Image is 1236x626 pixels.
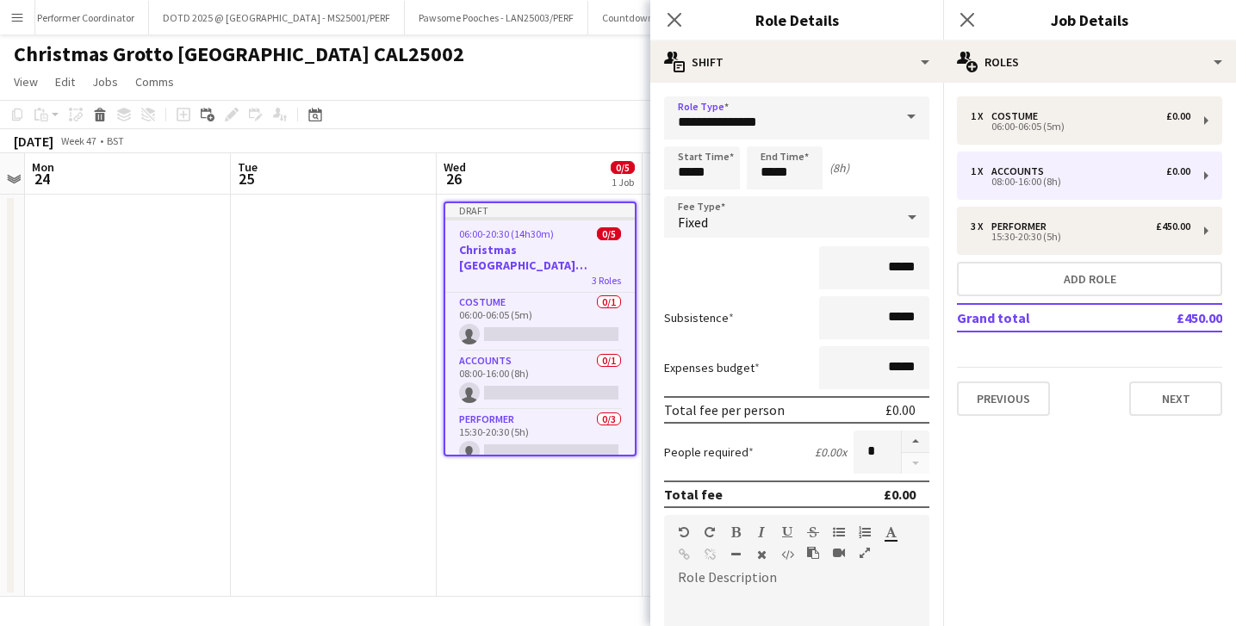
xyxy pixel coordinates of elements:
h3: Role Details [650,9,943,31]
h3: Job Details [943,9,1236,31]
button: Fullscreen [859,546,871,560]
button: Paste as plain text [807,546,819,560]
button: Countdown to Christmas DOL24002/PERF [588,1,798,34]
button: Clear Formatting [755,548,767,561]
div: Roles [943,41,1236,83]
button: Unordered List [833,525,845,539]
span: Tue [238,159,258,175]
div: 08:00-16:00 (8h) [971,177,1190,186]
button: Underline [781,525,793,539]
div: 1 Job [612,176,634,189]
button: Ordered List [859,525,871,539]
div: £0.00 [885,401,916,418]
h3: Christmas [GEOGRAPHIC_DATA] CAL25002/PERF [445,242,635,273]
span: Comms [135,74,174,90]
div: Performer [991,220,1053,232]
button: Redo [704,525,716,539]
span: Thu [649,159,671,175]
td: £450.00 [1120,304,1222,332]
label: People required [664,444,754,460]
div: 3 x [971,220,991,232]
app-job-card: Draft06:00-20:30 (14h30m)0/5Christmas [GEOGRAPHIC_DATA] CAL25002/PERF3 RolesCostume0/106:00-06:05... [444,201,637,456]
button: Text Color [885,525,897,539]
app-card-role: Accounts0/108:00-16:00 (8h) [445,351,635,410]
button: Increase [902,431,929,453]
span: 24 [29,169,54,189]
div: 1 x [971,110,991,122]
span: Edit [55,74,75,90]
span: Week 47 [57,134,100,147]
div: [DATE] [14,133,53,150]
span: 26 [441,169,466,189]
span: 0/5 [611,161,635,174]
div: 06:00-06:05 (5m) [971,122,1190,131]
span: Mon [32,159,54,175]
div: Total fee per person [664,401,785,418]
div: 15:30-20:30 (5h) [971,232,1190,241]
button: Italic [755,525,767,539]
div: £450.00 [1156,220,1190,232]
app-card-role: Performer0/315:30-20:30 (5h) [445,410,635,518]
div: (8h) [829,160,849,176]
button: HTML Code [781,548,793,561]
a: View [7,71,45,93]
button: DOTD 2025 @ [GEOGRAPHIC_DATA] - MS25001/PERF [149,1,405,34]
button: Previous [957,381,1050,416]
span: 27 [647,169,671,189]
button: Pawsome Pooches - LAN25003/PERF [405,1,588,34]
span: Fixed [678,214,708,231]
div: £0.00 [884,486,916,503]
span: 06:00-20:30 (14h30m) [459,227,554,240]
div: Draft [445,203,635,217]
span: Jobs [92,74,118,90]
button: Undo [678,525,690,539]
div: Total fee [664,486,723,503]
a: Edit [48,71,82,93]
button: Add role [957,262,1222,296]
div: Costume [991,110,1045,122]
a: Comms [128,71,181,93]
a: Jobs [85,71,125,93]
button: Strikethrough [807,525,819,539]
div: 1 x [971,165,991,177]
label: Subsistence [664,310,734,325]
div: BST [107,134,124,147]
button: Horizontal Line [730,548,742,561]
span: View [14,74,38,90]
div: £0.00 [1166,165,1190,177]
button: Bold [730,525,742,539]
div: Shift [650,41,943,83]
div: Accounts [991,165,1051,177]
span: 0/5 [597,227,621,240]
button: Performer Coordinator [23,1,149,34]
label: Expenses budget [664,360,760,375]
span: 25 [235,169,258,189]
span: Wed [444,159,466,175]
td: Grand total [957,304,1120,332]
button: Next [1129,381,1222,416]
span: 3 Roles [592,274,621,287]
div: £0.00 [1166,110,1190,122]
div: £0.00 x [815,444,847,460]
button: Insert video [833,546,845,560]
h1: Christmas Grotto [GEOGRAPHIC_DATA] CAL25002 [14,41,464,67]
app-card-role: Costume0/106:00-06:05 (5m) [445,293,635,351]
